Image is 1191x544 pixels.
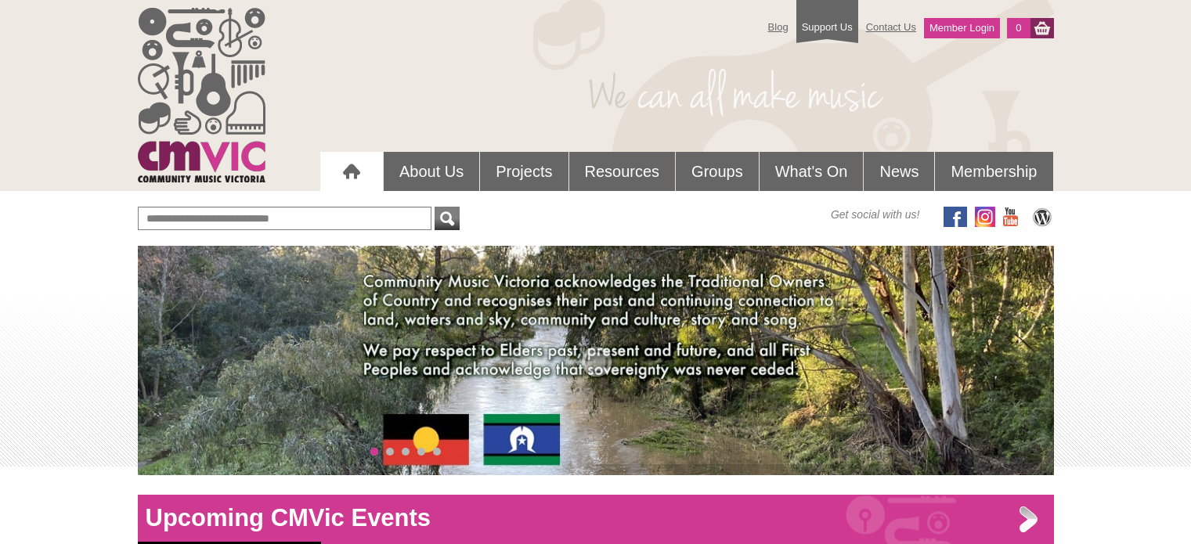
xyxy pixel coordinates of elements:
[1007,18,1030,38] a: 0
[612,472,1038,495] h2: ›
[831,207,920,222] span: Get social with us!
[924,18,1000,38] a: Member Login
[480,152,568,191] a: Projects
[935,152,1052,191] a: Membership
[138,503,1054,534] h1: Upcoming CMVic Events
[864,152,934,191] a: News
[138,8,265,182] img: cmvic_logo.png
[760,13,796,41] a: Blog
[760,152,864,191] a: What's On
[1030,207,1054,227] img: CMVic Blog
[569,152,676,191] a: Resources
[858,13,924,41] a: Contact Us
[676,152,759,191] a: Groups
[384,152,479,191] a: About Us
[975,207,995,227] img: icon-instagram.png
